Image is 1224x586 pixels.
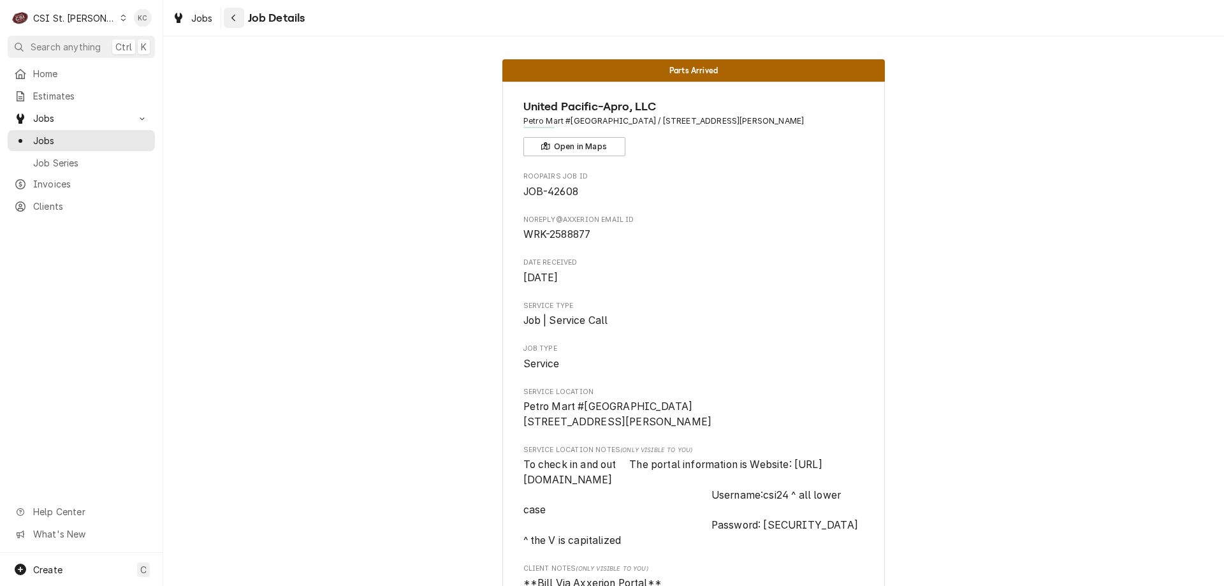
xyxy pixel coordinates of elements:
span: Search anything [31,40,101,54]
div: Service Location [523,387,864,430]
span: Help Center [33,505,147,518]
div: KC [134,9,152,27]
div: Client Information [523,98,864,156]
div: C [11,9,29,27]
div: Status [502,59,885,82]
span: C [140,563,147,576]
span: Noreply@axxerion email ID [523,227,864,242]
span: Service Location Notes [523,445,864,455]
div: Job Type [523,344,864,371]
span: Ctrl [115,40,132,54]
span: What's New [33,527,147,541]
div: Noreply@axxerion email ID [523,215,864,242]
a: Go to Help Center [8,501,155,522]
span: Roopairs Job ID [523,172,864,182]
span: Home [33,67,149,80]
div: CSI St. Louis's Avatar [11,9,29,27]
div: CSI St. [PERSON_NAME] [33,11,116,25]
div: Service Type [523,301,864,328]
span: Job Details [244,10,305,27]
span: Date Received [523,270,864,286]
span: Date Received [523,258,864,268]
a: Clients [8,196,155,217]
a: Jobs [167,8,218,29]
span: Estimates [33,89,149,103]
a: Go to What's New [8,524,155,545]
span: Jobs [33,134,149,147]
span: Jobs [191,11,213,25]
span: Clients [33,200,149,213]
span: Name [523,98,864,115]
span: Service [523,358,560,370]
a: Invoices [8,173,155,194]
span: Roopairs Job ID [523,184,864,200]
span: Service Location [523,399,864,429]
span: WRK-2588877 [523,228,591,240]
div: Kelly Christen's Avatar [134,9,152,27]
span: To check in and out The portal information is Website: [URL][DOMAIN_NAME] Username:csi24 ^ all lo... [523,458,861,546]
a: Home [8,63,155,84]
a: Job Series [8,152,155,173]
span: Address [523,115,864,127]
div: Date Received [523,258,864,285]
a: Go to Jobs [8,108,155,129]
span: (Only Visible to You) [620,446,692,453]
span: Jobs [33,112,129,125]
a: Jobs [8,130,155,151]
span: Parts Arrived [669,66,718,75]
span: Client Notes [523,564,864,574]
span: Job Series [33,156,149,170]
span: [DATE] [523,272,558,284]
span: Service Type [523,301,864,311]
button: Open in Maps [523,137,625,156]
span: Job | Service Call [523,314,608,326]
span: [object Object] [523,457,864,548]
button: Search anythingCtrlK [8,36,155,58]
span: Noreply@axxerion email ID [523,215,864,225]
div: Roopairs Job ID [523,172,864,199]
a: Estimates [8,85,155,106]
span: K [141,40,147,54]
span: Invoices [33,177,149,191]
span: Service Type [523,313,864,328]
span: Job Type [523,356,864,372]
span: JOB-42608 [523,186,578,198]
button: Navigate back [224,8,244,28]
span: Service Location [523,387,864,397]
span: Job Type [523,344,864,354]
div: [object Object] [523,445,864,548]
span: Petro Mart #[GEOGRAPHIC_DATA] [STREET_ADDRESS][PERSON_NAME] [523,400,712,428]
span: Create [33,564,62,575]
span: (Only Visible to You) [576,565,648,572]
